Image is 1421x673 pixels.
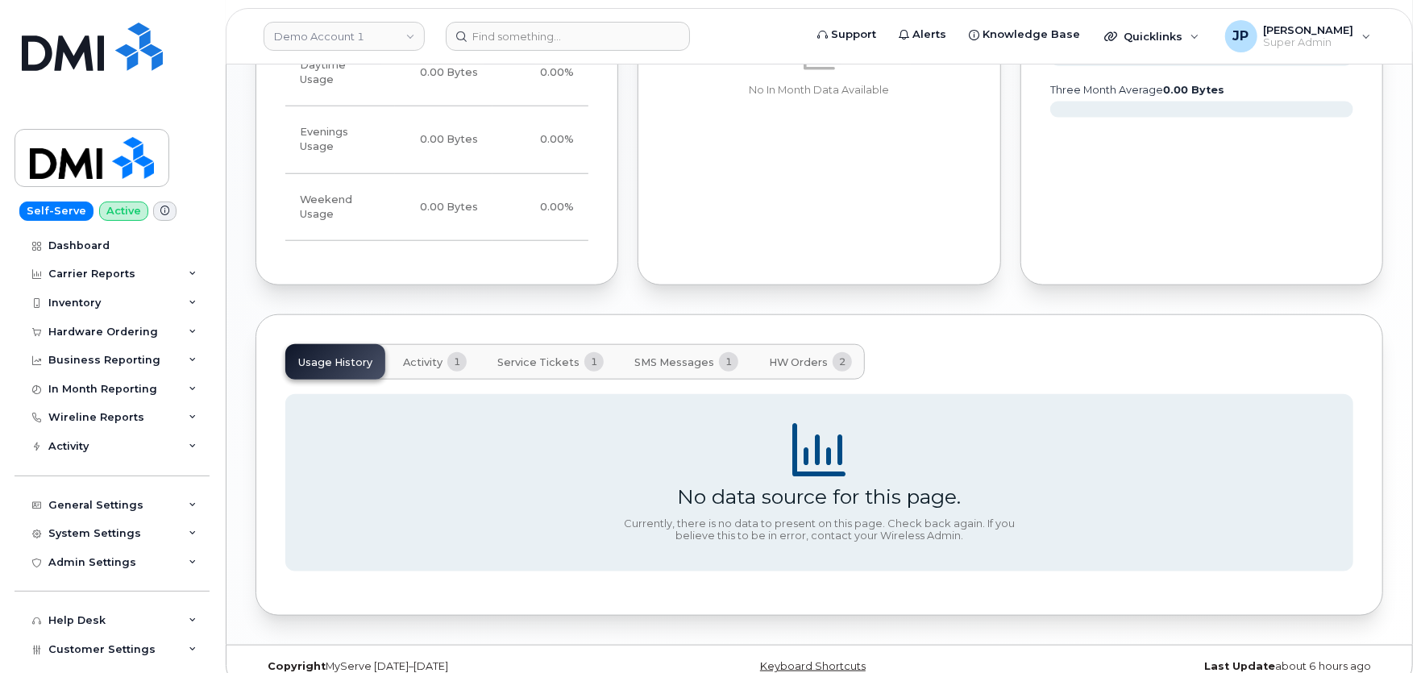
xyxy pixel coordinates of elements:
[268,660,326,672] strong: Copyright
[285,174,395,242] td: Weekend Usage
[831,27,876,43] span: Support
[1093,20,1211,52] div: Quicklinks
[958,19,1091,51] a: Knowledge Base
[1163,84,1224,96] tspan: 0.00 Bytes
[1204,660,1275,672] strong: Last Update
[403,356,443,369] span: Activity
[1049,84,1224,96] text: three month average
[447,352,467,372] span: 1
[618,517,1021,542] div: Currently, there is no data to present on this page. Check back again. If you believe this to be ...
[264,22,425,51] a: Demo Account 1
[833,352,852,372] span: 2
[769,356,828,369] span: HW Orders
[806,19,887,51] a: Support
[285,106,395,174] td: Evenings Usage
[719,352,738,372] span: 1
[285,174,588,242] tr: Friday from 6:00pm to Monday 8:00am
[446,22,690,51] input: Find something...
[395,106,492,174] td: 0.00 Bytes
[584,352,604,372] span: 1
[395,174,492,242] td: 0.00 Bytes
[492,106,588,174] td: 0.00%
[1233,27,1249,46] span: JP
[760,660,866,672] a: Keyboard Shortcuts
[634,356,714,369] span: SMS Messages
[667,83,970,98] p: No In Month Data Available
[983,27,1080,43] span: Knowledge Base
[285,39,395,107] td: Daytime Usage
[912,27,946,43] span: Alerts
[492,174,588,242] td: 0.00%
[1124,30,1182,43] span: Quicklinks
[678,484,962,509] div: No data source for this page.
[492,39,588,107] td: 0.00%
[497,356,580,369] span: Service Tickets
[1214,20,1382,52] div: Jeremy Price
[1008,660,1383,673] div: about 6 hours ago
[887,19,958,51] a: Alerts
[1264,23,1354,36] span: [PERSON_NAME]
[1264,36,1354,49] span: Super Admin
[395,39,492,107] td: 0.00 Bytes
[285,106,588,174] tr: Weekdays from 6:00pm to 8:00am
[256,660,631,673] div: MyServe [DATE]–[DATE]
